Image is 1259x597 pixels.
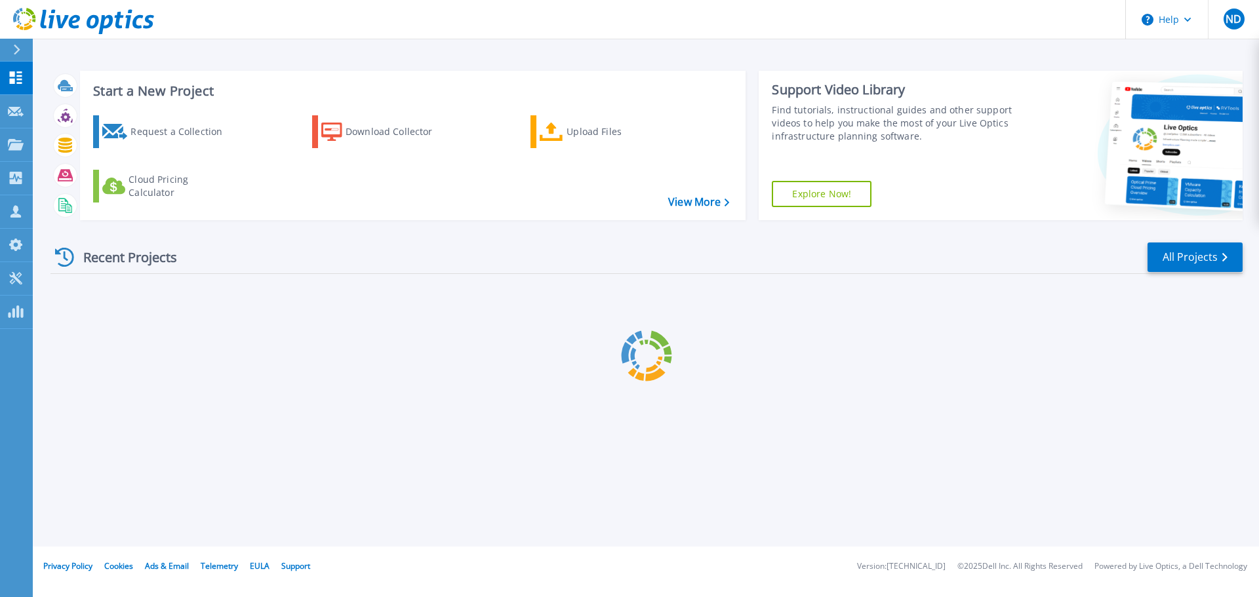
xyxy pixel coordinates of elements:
a: Explore Now! [772,181,871,207]
a: Support [281,560,310,571]
div: Request a Collection [130,119,235,145]
li: © 2025 Dell Inc. All Rights Reserved [957,562,1083,571]
a: All Projects [1148,242,1243,272]
li: Powered by Live Optics, a Dell Technology [1094,562,1247,571]
a: EULA [250,560,270,571]
a: Privacy Policy [43,560,92,571]
a: Cloud Pricing Calculator [93,170,239,202]
li: Version: [TECHNICAL_ID] [857,562,946,571]
a: Request a Collection [93,115,239,148]
div: Upload Files [567,119,671,145]
span: ND [1226,14,1241,24]
div: Cloud Pricing Calculator [129,173,233,199]
a: Upload Files [530,115,677,148]
a: Ads & Email [145,560,189,571]
div: Recent Projects [50,241,195,273]
a: Telemetry [201,560,238,571]
h3: Start a New Project [93,84,729,98]
div: Download Collector [346,119,450,145]
div: Find tutorials, instructional guides and other support videos to help you make the most of your L... [772,104,1018,143]
div: Support Video Library [772,81,1018,98]
a: Download Collector [312,115,458,148]
a: View More [668,196,729,208]
a: Cookies [104,560,133,571]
